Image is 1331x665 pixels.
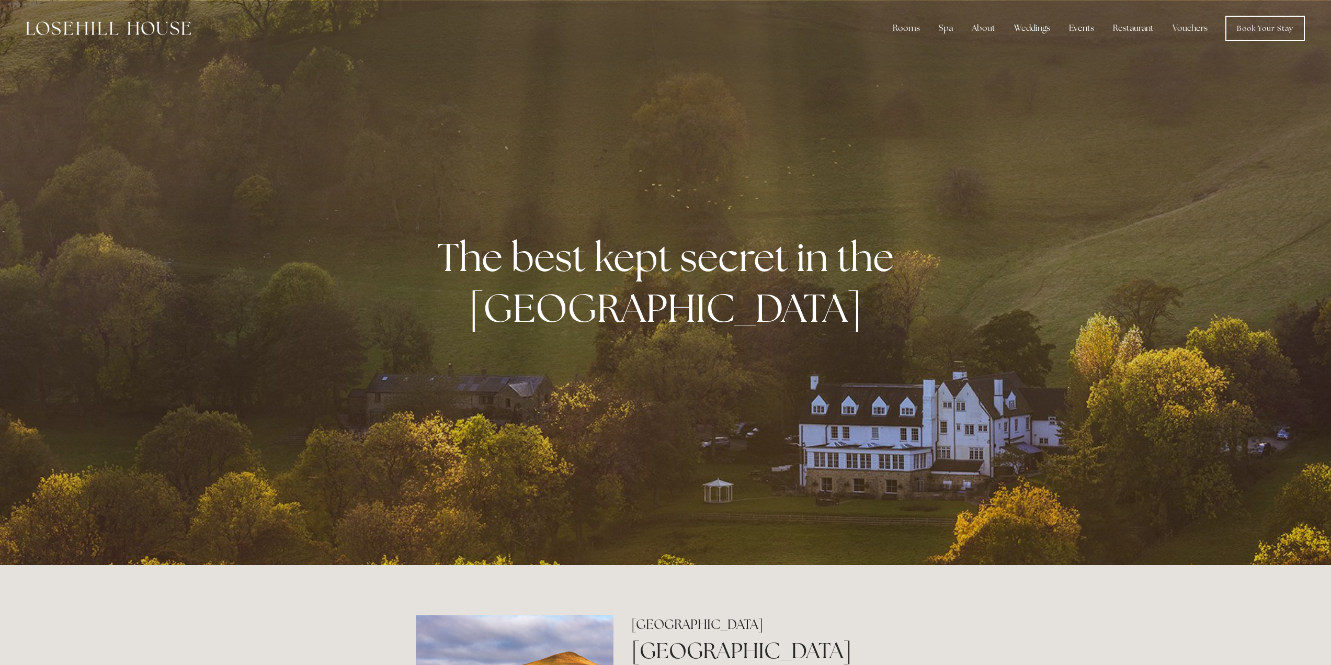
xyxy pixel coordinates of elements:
[1164,18,1216,39] a: Vouchers
[437,231,902,334] strong: The best kept secret in the [GEOGRAPHIC_DATA]
[1061,18,1102,39] div: Events
[26,21,191,35] img: Losehill House
[1225,16,1305,41] a: Book Your Stay
[631,615,915,634] h2: [GEOGRAPHIC_DATA]
[963,18,1004,39] div: About
[930,18,961,39] div: Spa
[884,18,928,39] div: Rooms
[1105,18,1162,39] div: Restaurant
[1006,18,1059,39] div: Weddings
